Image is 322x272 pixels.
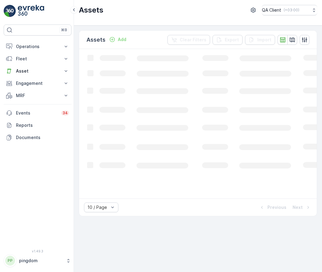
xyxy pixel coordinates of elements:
[61,28,67,32] p: ⌘B
[79,5,103,15] p: Assets
[267,204,286,210] p: Previous
[16,68,59,74] p: Asset
[16,93,59,99] p: MRF
[4,249,71,253] span: v 1.49.3
[284,8,299,13] p: ( +03:00 )
[118,36,126,43] p: Add
[4,40,71,53] button: Operations
[4,77,71,89] button: Engagement
[16,43,59,50] p: Operations
[167,35,210,45] button: Clear Filters
[4,131,71,144] a: Documents
[245,35,275,45] button: Import
[4,89,71,102] button: MRF
[16,134,69,141] p: Documents
[18,5,44,17] img: logo_light-DOdMpM7g.png
[16,122,69,128] p: Reports
[4,53,71,65] button: Fleet
[262,7,281,13] p: QA Client
[16,56,59,62] p: Fleet
[63,111,68,115] p: 34
[4,5,16,17] img: logo
[257,37,271,43] p: Import
[16,110,58,116] p: Events
[4,107,71,119] a: Events34
[107,36,129,43] button: Add
[262,5,317,15] button: QA Client(+03:00)
[5,256,15,266] div: PP
[293,204,303,210] p: Next
[4,119,71,131] a: Reports
[4,65,71,77] button: Asset
[213,35,243,45] button: Export
[16,80,59,86] p: Engagement
[258,204,287,211] button: Previous
[19,258,63,264] p: pingdom
[180,37,206,43] p: Clear Filters
[292,204,312,211] button: Next
[225,37,239,43] p: Export
[86,36,105,44] p: Assets
[4,254,71,267] button: PPpingdom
